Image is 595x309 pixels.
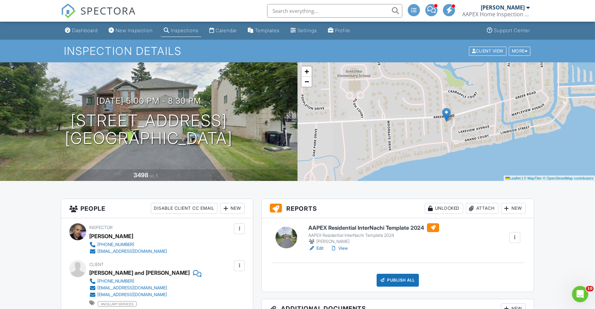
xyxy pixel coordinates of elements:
[64,45,531,57] h1: Inspection Details
[97,292,167,297] div: [EMAIL_ADDRESS][DOMAIN_NAME]
[89,278,196,285] a: [PHONE_NUMBER]
[255,27,280,33] div: Templates
[543,176,593,180] a: © OpenStreetMap contributors
[89,285,196,291] a: [EMAIL_ADDRESS][DOMAIN_NAME]
[72,27,98,33] div: Dashboard
[501,203,526,214] div: New
[308,233,439,238] div: AAPEX Residential InterNachi Template 2024
[89,231,133,241] div: [PERSON_NAME]
[297,27,317,33] div: Settings
[505,176,521,180] a: Leaflet
[220,203,245,214] div: New
[89,225,113,230] span: Inspector
[149,173,159,178] span: sq. ft.
[484,24,533,37] a: Support Center
[586,286,594,291] span: 10
[302,66,312,77] a: Zoom in
[62,24,100,37] a: Dashboard
[469,46,506,56] div: Client View
[61,199,253,218] h3: People
[425,203,463,214] div: Unlocked
[308,238,439,245] div: [PERSON_NAME]
[377,274,419,287] div: Publish All
[302,77,312,87] a: Zoom out
[216,27,237,33] div: Calendar
[330,245,348,252] a: View
[308,223,439,245] a: AAPEX Residential InterNachi Template 2024 AAPEX Residential InterNachi Template 2024 [PERSON_NAME]
[325,24,353,37] a: Profile
[89,291,196,298] a: [EMAIL_ADDRESS][DOMAIN_NAME]
[65,112,233,148] h1: [STREET_ADDRESS] [GEOGRAPHIC_DATA]
[466,203,498,214] div: Attach
[80,3,136,18] span: SPECTORA
[98,301,137,307] span: ancillary services
[89,268,190,278] div: [PERSON_NAME] and [PERSON_NAME]
[308,223,439,232] h6: AAPEX Residential InterNachi Template 2024
[106,24,156,37] a: New Inspection
[134,171,148,179] div: 3498
[262,199,534,218] h3: Reports
[468,48,508,53] a: Client View
[288,24,320,37] a: Settings
[524,176,542,180] a: © MapTiler
[207,24,240,37] a: Calendar
[97,285,167,291] div: [EMAIL_ADDRESS][DOMAIN_NAME]
[245,24,282,37] a: Templates
[97,279,134,284] div: [PHONE_NUMBER]
[305,77,309,86] span: −
[572,286,588,302] iframe: Intercom live chat
[96,96,201,105] h3: [DATE] 5:00 pm - 8:30 pm
[61,9,136,23] a: SPECTORA
[335,27,350,33] div: Profile
[151,203,217,214] div: Disable Client CC Email
[89,241,167,248] a: [PHONE_NUMBER]
[97,249,167,254] div: [EMAIL_ADDRESS][DOMAIN_NAME]
[522,176,523,180] span: |
[89,262,104,267] span: Client
[97,242,134,247] div: [PHONE_NUMBER]
[509,46,531,56] div: More
[171,27,198,33] div: Inspections
[481,4,525,11] div: [PERSON_NAME]
[61,3,76,18] img: The Best Home Inspection Software - Spectora
[89,248,167,255] a: [EMAIL_ADDRESS][DOMAIN_NAME]
[161,24,201,37] a: Inspections
[267,4,402,18] input: Search everything...
[462,11,530,18] div: AAPEX Home Inspection Services
[442,108,451,122] img: Marker
[116,27,153,33] div: New Inspection
[305,67,309,76] span: +
[308,245,324,252] a: Edit
[494,27,530,33] div: Support Center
